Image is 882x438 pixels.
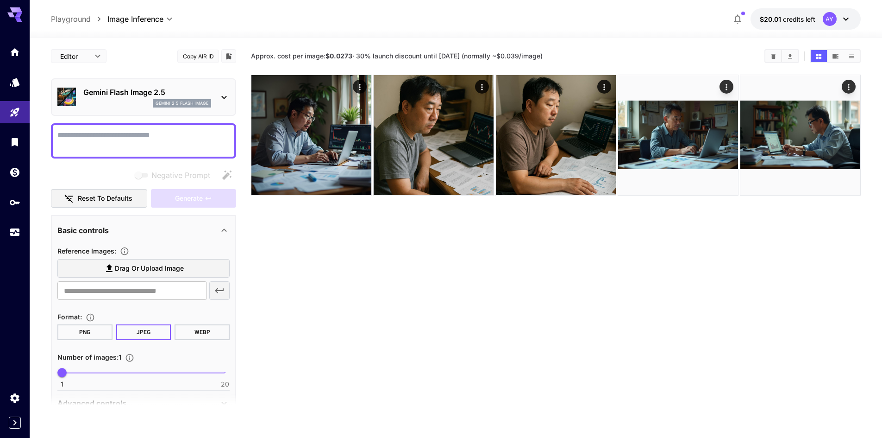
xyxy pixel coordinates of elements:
div: $20.01453 [760,14,815,24]
span: Reference Images : [57,247,116,255]
button: Choose the file format for the output image. [82,313,99,322]
button: PNG [57,324,113,340]
div: Playground [9,107,20,118]
div: Clear ImagesDownload All [764,49,799,63]
button: $20.01453AY [751,8,861,30]
span: 20 [221,380,229,389]
img: 2Q== [618,75,738,195]
div: Home [9,46,20,58]
p: Gemini Flash Image 2.5 [83,87,211,98]
div: Models [9,76,20,88]
img: 9k= [740,75,860,195]
span: Number of images : 1 [57,353,121,361]
button: Specify how many images to generate in a single request. Each image generation will be charged se... [121,353,138,362]
button: Show images in list view [844,50,860,62]
button: Download All [782,50,798,62]
div: Actions [353,80,367,94]
button: Reset to defaults [51,189,147,208]
span: 1 [61,380,63,389]
div: AY [823,12,837,26]
a: Playground [51,13,91,25]
div: Wallet [9,166,20,178]
span: Negative prompts are not compatible with the selected model. [133,169,218,181]
p: Basic controls [57,225,109,236]
div: Actions [842,80,856,94]
button: Clear Images [765,50,782,62]
img: 9k= [374,75,494,195]
button: WEBP [175,324,230,340]
p: gemini_2_5_flash_image [156,100,208,107]
div: Basic controls [57,219,230,241]
button: Copy AIR ID [177,50,219,63]
div: Usage [9,227,20,238]
b: $0.0273 [325,52,352,60]
div: Library [9,136,20,148]
button: Expand sidebar [9,417,21,429]
span: $20.01 [760,15,783,23]
div: Show images in grid viewShow images in video viewShow images in list view [810,49,861,63]
button: Upload a reference image to guide the result. This is needed for Image-to-Image or Inpainting. Su... [116,247,133,256]
div: Actions [719,80,733,94]
span: credits left [783,15,815,23]
button: Show images in video view [827,50,844,62]
button: Add to library [225,51,233,62]
span: Approx. cost per image: · 30% launch discount until [DATE] (normally ~$0.039/image) [251,52,543,60]
span: Image Inference [107,13,163,25]
div: Actions [475,80,489,94]
div: API Keys [9,197,20,208]
label: Drag or upload image [57,259,230,278]
div: Gemini Flash Image 2.5gemini_2_5_flash_image [57,83,230,111]
img: 9k= [496,75,616,195]
button: Show images in grid view [811,50,827,62]
div: Actions [597,80,611,94]
div: Settings [9,392,20,404]
nav: breadcrumb [51,13,107,25]
span: Drag or upload image [115,263,184,274]
span: Editor [60,51,89,61]
span: Format : [57,313,82,321]
img: Z [251,75,371,195]
button: JPEG [116,324,171,340]
span: Negative Prompt [151,170,210,181]
div: Advanced controls [57,392,230,414]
